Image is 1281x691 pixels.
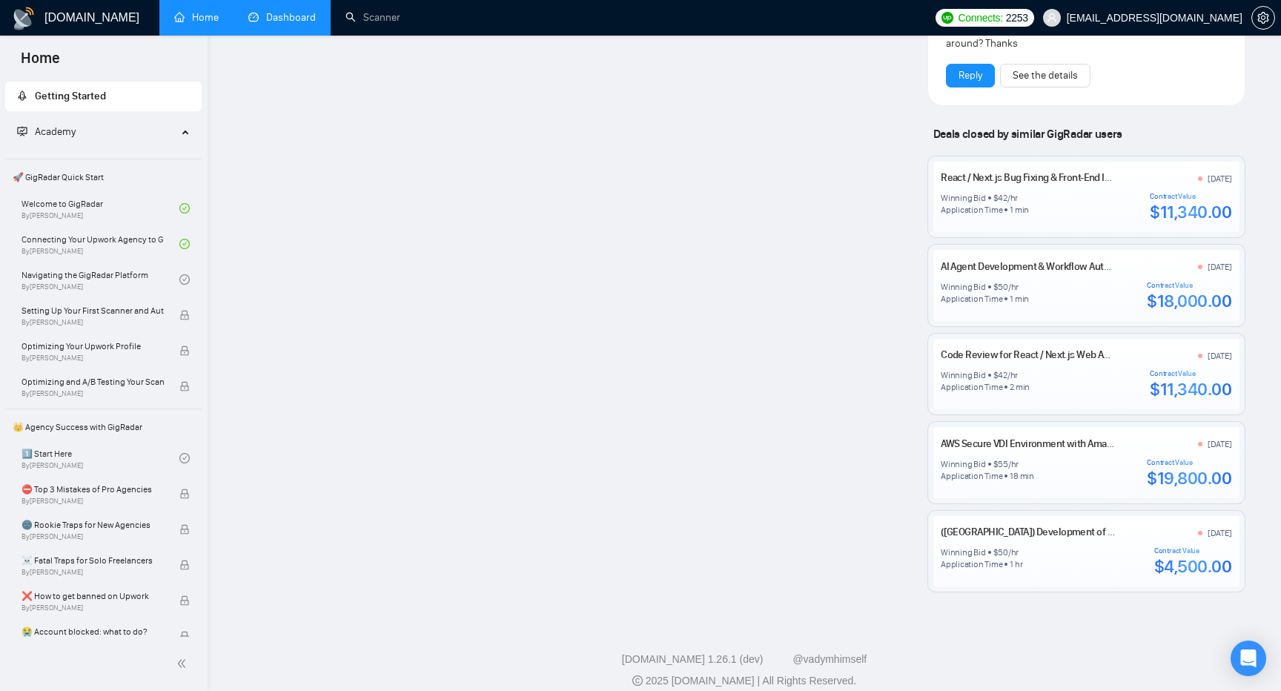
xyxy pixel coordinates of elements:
span: double-left [176,656,191,671]
div: $ [993,281,999,293]
img: upwork-logo.png [941,12,953,24]
span: ⛔ Top 3 Mistakes of Pro Agencies [21,482,164,497]
span: By [PERSON_NAME] [21,532,164,541]
span: ❌ How to get banned on Upwork [21,589,164,604]
a: dashboardDashboard [248,11,316,24]
div: Contract Value [1150,192,1231,201]
div: Winning Bid [941,192,985,204]
img: logo [12,7,36,30]
a: Connecting Your Upwork Agency to GigRadarBy[PERSON_NAME] [21,228,179,260]
div: Application Time [941,293,1002,305]
div: 55 [998,458,1008,470]
div: Application Time [941,558,1002,570]
div: 1 hr [1010,558,1022,570]
a: Navigating the GigRadar PlatformBy[PERSON_NAME] [21,263,179,296]
div: Winning Bid [941,458,985,470]
span: Optimizing Your Upwork Profile [21,339,164,354]
button: setting [1251,6,1275,30]
span: fund-projection-screen [17,126,27,136]
li: Getting Started [5,82,202,111]
div: [DATE] [1208,173,1232,185]
span: user [1047,13,1057,23]
span: Setting Up Your First Scanner and Auto-Bidder [21,303,164,318]
a: Welcome to GigRadarBy[PERSON_NAME] [21,192,179,225]
div: $ [993,192,999,204]
div: $18,000.00 [1147,290,1231,312]
span: check-circle [179,203,190,214]
div: 42 [998,192,1007,204]
a: searchScanner [345,11,400,24]
a: [DOMAIN_NAME] 1.26.1 (dev) [622,653,764,665]
button: Reply [946,64,995,87]
div: $11,340.00 [1150,378,1231,400]
span: 🚀 GigRadar Quick Start [7,162,200,192]
span: lock [179,381,190,391]
span: By [PERSON_NAME] [21,389,164,398]
span: Academy [17,125,76,138]
div: Application Time [941,470,1002,482]
span: By [PERSON_NAME] [21,568,164,577]
span: By [PERSON_NAME] [21,497,164,506]
div: $19,800.00 [1147,467,1231,489]
div: $ [993,369,999,381]
div: 50 [998,281,1008,293]
div: Contract Value [1154,546,1232,555]
div: /hr [1008,458,1019,470]
span: Getting Started [35,90,106,102]
span: rocket [17,90,27,101]
a: setting [1251,12,1275,24]
div: /hr [1007,369,1018,381]
span: 😭 Account blocked: what to do? [21,624,164,639]
span: By [PERSON_NAME] [21,354,164,363]
div: Contract Value [1147,281,1231,290]
a: @vadymhimself [792,653,867,665]
div: Open Intercom Messenger [1231,641,1266,676]
span: 👑 Agency Success with GigRadar [7,412,200,442]
div: Winning Bid [941,281,985,293]
span: lock [179,631,190,641]
span: check-circle [179,239,190,249]
div: 2025 [DOMAIN_NAME] | All Rights Reserved. [219,673,1269,689]
span: lock [179,489,190,499]
span: Connects: [958,10,1002,26]
div: 1 min [1010,204,1029,216]
span: By [PERSON_NAME] [21,604,164,612]
span: check-circle [179,274,190,285]
div: /hr [1007,192,1018,204]
div: Contract Value [1147,458,1231,467]
div: $ [993,458,999,470]
div: [DATE] [1208,350,1232,362]
a: Reply [959,67,982,84]
div: [DATE] [1208,438,1232,450]
div: 18 min [1010,470,1034,482]
span: lock [179,595,190,606]
div: 42 [998,369,1007,381]
div: $4,500.00 [1154,555,1232,578]
span: copyright [632,675,643,686]
span: lock [179,524,190,535]
a: See the details [1013,67,1078,84]
span: lock [179,310,190,320]
div: 2 min [1010,381,1030,393]
span: lock [179,560,190,570]
button: See the details [1000,64,1090,87]
span: Optimizing and A/B Testing Your Scanner for Better Results [21,374,164,389]
span: setting [1252,12,1274,24]
div: /hr [1008,281,1019,293]
div: $11,340.00 [1150,201,1231,223]
div: $ [993,546,999,558]
span: 🌚 Rookie Traps for New Agencies [21,518,164,532]
div: 50 [998,546,1008,558]
div: Winning Bid [941,546,985,558]
div: /hr [1008,546,1019,558]
span: 2253 [1006,10,1028,26]
a: 1️⃣ Start HereBy[PERSON_NAME] [21,442,179,475]
div: Application Time [941,204,1002,216]
div: Contract Value [1150,369,1231,378]
span: Academy [35,125,76,138]
div: [DATE] [1208,261,1232,273]
div: Winning Bid [941,369,985,381]
span: check-circle [179,453,190,463]
span: ☠️ Fatal Traps for Solo Freelancers [21,553,164,568]
div: 1 min [1010,293,1029,305]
